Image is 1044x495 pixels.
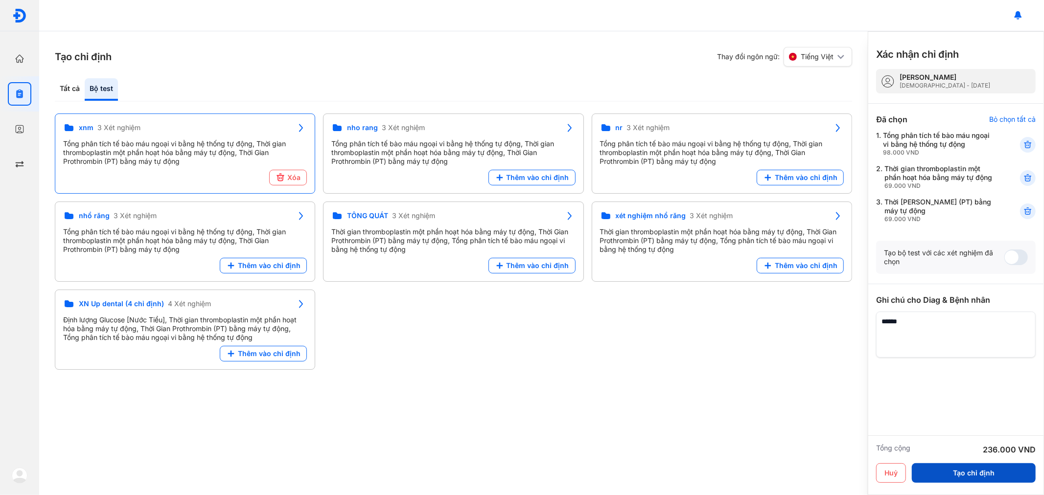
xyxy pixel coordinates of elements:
span: Thêm vào chỉ định [507,261,569,270]
span: xét nghiệm nhổ răng [616,211,686,220]
button: Thêm vào chỉ định [488,170,576,185]
span: XN Up dental (4 chỉ định) [79,299,164,308]
div: Tổng phân tích tế bào máu ngoại vi bằng hệ thống tự động, Thời gian thromboplastin một phần hoạt ... [63,139,307,166]
img: logo [12,468,27,483]
div: 98.000 VND [883,149,996,157]
span: Thêm vào chỉ định [238,261,301,270]
div: 2. [876,164,996,190]
div: 1. [876,131,996,157]
div: Bộ test [85,78,118,101]
div: Ghi chú cho Diag & Bệnh nhân [876,294,1036,306]
div: Thời gian thromboplastin một phần hoạt hóa bằng máy tự động, Thời Gian Prothrombin (PT) bằng máy ... [331,227,575,254]
img: logo [12,8,27,23]
div: 69.000 VND [884,215,996,223]
div: 69.000 VND [884,182,996,190]
div: 3. [876,198,996,223]
div: Đã chọn [876,113,907,125]
span: nho rang [347,123,378,132]
div: Tổng phân tích tế bào máu ngoại vi bằng hệ thống tự động, Thời gian thromboplastin một phần hoạt ... [63,227,307,254]
span: Thêm vào chỉ định [238,349,301,358]
button: Thêm vào chỉ định [757,258,844,273]
button: Thêm vào chỉ định [757,170,844,185]
button: Thêm vào chỉ định [488,258,576,273]
span: 3 Xét nghiệm [627,123,670,132]
span: Thêm vào chỉ định [775,261,837,270]
span: xnm [79,123,93,132]
div: Thời [PERSON_NAME] (PT) bằng máy tự động [884,198,996,223]
span: TỔNG QUÁT [347,211,388,220]
div: Định lượng Glucose [Nước Tiểu], Thời gian thromboplastin một phần hoạt hóa bằng máy tự động, Thời... [63,315,307,342]
div: Tất cả [55,78,85,101]
button: Xóa [269,170,307,185]
div: [PERSON_NAME] [900,73,990,82]
div: Bỏ chọn tất cả [989,115,1036,124]
button: Tạo chỉ định [912,463,1036,483]
div: Thay đổi ngôn ngữ: [717,47,852,67]
div: [DEMOGRAPHIC_DATA] - [DATE] [900,82,990,90]
span: 3 Xét nghiệm [690,211,733,220]
span: 4 Xét nghiệm [168,299,211,308]
div: Tổng cộng [876,444,910,455]
div: Thời gian thromboplastin một phần hoạt hóa bằng máy tự động, Thời Gian Prothrombin (PT) bằng máy ... [600,227,844,254]
div: Tổng phân tích tế bào máu ngoại vi bằng hệ thống tự động, Thời gian thromboplastin một phần hoạt ... [331,139,575,166]
span: Tiếng Việt [801,52,834,61]
span: 3 Xét nghiệm [382,123,425,132]
span: 3 Xét nghiệm [114,211,157,220]
button: Thêm vào chỉ định [220,258,307,273]
h3: Tạo chỉ định [55,50,112,64]
div: 236.000 VND [983,444,1036,455]
div: Tạo bộ test với các xét nghiệm đã chọn [884,248,1004,266]
span: 3 Xét nghiệm [97,123,140,132]
span: nr [616,123,623,132]
span: Xóa [287,173,301,182]
div: Tổng phân tích tế bào máu ngoại vi bằng hệ thống tự động, Thời gian thromboplastin một phần hoạt ... [600,139,844,166]
div: Tổng phân tích tế bào máu ngoại vi bằng hệ thống tự động [883,131,996,157]
h3: Xác nhận chỉ định [876,47,959,61]
span: nhổ răng [79,211,110,220]
button: Huỷ [876,463,906,483]
span: 3 Xét nghiệm [392,211,435,220]
div: Thời gian thromboplastin một phần hoạt hóa bằng máy tự động [884,164,996,190]
span: Thêm vào chỉ định [775,173,837,182]
button: Thêm vào chỉ định [220,346,307,361]
span: Thêm vào chỉ định [507,173,569,182]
